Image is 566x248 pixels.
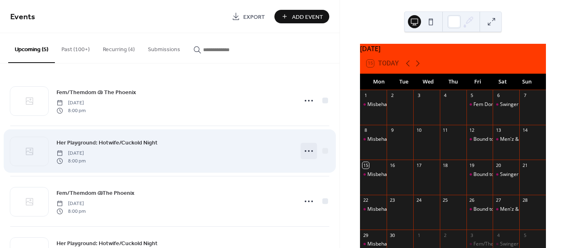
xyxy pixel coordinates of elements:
button: Past (100+) [55,33,96,62]
div: 4 [442,92,448,99]
div: 17 [416,162,422,168]
div: 22 [362,197,369,203]
div: Fem/Themdom @ The Phoenix [473,241,543,248]
div: 12 [469,127,475,133]
span: Export [243,13,265,21]
div: 7 [522,92,528,99]
a: Export [226,10,271,23]
div: Mon [367,74,391,90]
div: 13 [495,127,501,133]
div: Misbehave [DATE] [367,241,410,248]
div: Bound to Please: BDSM/Kink Night [466,136,493,143]
div: Men'z & Friend'z [500,206,538,213]
div: 10 [416,127,422,133]
div: Misbehave Monday [360,101,387,108]
div: Misbehave [DATE] [367,206,410,213]
div: Men'z & Friend'z [493,206,519,213]
span: 8:00 pm [57,107,86,114]
div: 4 [495,232,501,238]
div: 16 [389,162,395,168]
div: Bound to Please: BDSM/Kink Night [473,171,552,178]
span: Her Playground: Hotwife/Cuckold Night [57,239,158,248]
div: Misbehave Monday [360,241,387,248]
a: Her Playground: Hotwife/Cuckold Night [57,239,158,248]
div: 23 [389,197,395,203]
div: Misbehave Monday [360,206,387,213]
div: Misbehave Monday [360,171,387,178]
div: Misbehave Monday [360,136,387,143]
div: 20 [495,162,501,168]
div: Bound to Please: BDSM/Kink Night [473,206,552,213]
div: 5 [522,232,528,238]
div: Thu [441,74,465,90]
span: [DATE] [57,200,86,207]
div: Fem/Themdom @ The Phoenix [466,241,493,248]
div: 2 [389,92,395,99]
div: Fem Dom/Themdom @ The Phoenix [473,101,555,108]
div: 1 [416,232,422,238]
div: Bound to Please: BDSM/Kink Night [466,206,493,213]
div: 2 [442,232,448,238]
button: Submissions [141,33,187,62]
div: 19 [469,162,475,168]
div: 1 [362,92,369,99]
span: Events [10,9,35,25]
span: 8:00 pm [57,207,86,215]
div: 3 [469,232,475,238]
div: Men'z & Friend'z [493,136,519,143]
div: Men'z & Friend'z [500,136,538,143]
div: 30 [389,232,395,238]
a: Her Playground: Hotwife/Cuckold Night [57,138,158,147]
div: 18 [442,162,448,168]
div: Misbehave [DATE] [367,136,410,143]
div: [DATE] [360,44,546,54]
div: Swinger Saturday @The Phoenix [493,171,519,178]
div: Sat [490,74,514,90]
div: 14 [522,127,528,133]
div: Bound to Please: BDSM/Kink Night [473,136,552,143]
div: 27 [495,197,501,203]
button: Add Event [274,10,329,23]
span: Her Playground: Hotwife/Cuckold Night [57,139,158,147]
div: Tue [391,74,416,90]
div: 26 [469,197,475,203]
div: 11 [442,127,448,133]
div: Fem Dom/Themdom @ The Phoenix [466,101,493,108]
span: 8:00 pm [57,157,86,165]
span: Fem/Themdom @The Phoenix [57,189,134,198]
div: 21 [522,162,528,168]
div: 8 [362,127,369,133]
a: Fem/Themdom @The Phoenix [57,188,134,198]
div: 15 [362,162,369,168]
span: [DATE] [57,150,86,157]
div: 5 [469,92,475,99]
button: Upcoming (5) [8,33,55,63]
div: Sun [515,74,539,90]
div: Misbehave [DATE] [367,171,410,178]
div: 6 [495,92,501,99]
span: [DATE] [57,99,86,107]
span: Add Event [292,13,323,21]
div: Fri [465,74,490,90]
div: 25 [442,197,448,203]
div: 29 [362,232,369,238]
div: Swinger Saturday @The Phoenix [493,241,519,248]
div: 28 [522,197,528,203]
button: Recurring (4) [96,33,141,62]
div: 3 [416,92,422,99]
div: Misbehave [DATE] [367,101,410,108]
div: Wed [416,74,441,90]
div: 9 [389,127,395,133]
div: Bound to Please: BDSM/Kink Night [466,171,493,178]
div: Swinger Saturday @The Phoenix [493,101,519,108]
div: 24 [416,197,422,203]
a: Fem/Themdom @ The Phoenix [57,88,136,97]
